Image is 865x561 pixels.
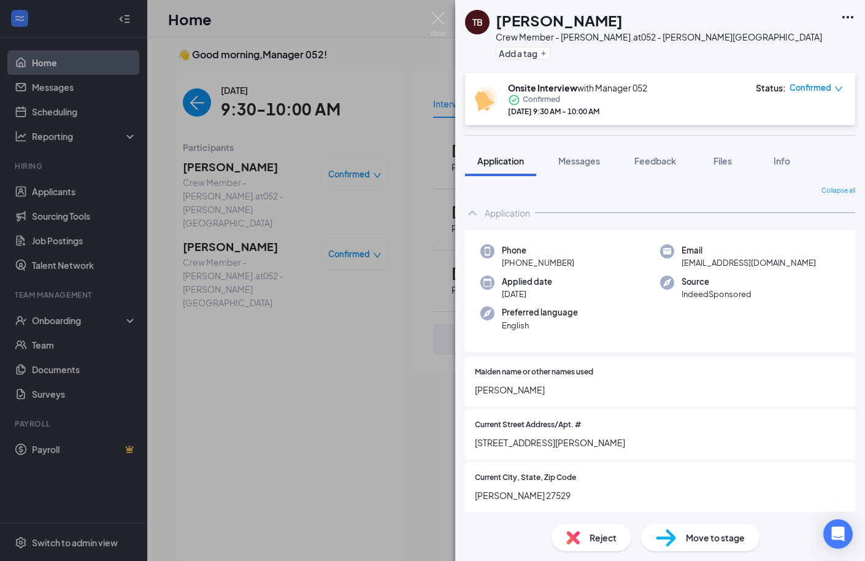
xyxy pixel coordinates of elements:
span: Application [477,155,524,166]
span: Confirmed [790,82,831,94]
span: Messages [558,155,600,166]
div: TB [472,16,483,28]
span: English [502,319,578,331]
div: with Manager 052 [508,82,647,94]
div: [DATE] 9:30 AM - 10:00 AM [508,106,647,117]
svg: ChevronUp [465,206,480,220]
span: Current City, State, Zip Code [475,472,576,484]
span: Phone [502,244,574,257]
span: Feedback [634,155,676,166]
button: PlusAdd a tag [496,47,550,60]
span: [PERSON_NAME] 27529 [475,489,845,502]
b: Onsite Interview [508,82,577,93]
svg: CheckmarkCircle [508,94,520,106]
span: [EMAIL_ADDRESS][DOMAIN_NAME] [682,257,816,269]
span: Preferred language [502,306,578,319]
span: Current Street Address/Apt. # [475,419,581,431]
svg: Ellipses [840,10,855,25]
span: Collapse all [821,186,855,196]
span: Reject [590,531,617,544]
span: [PERSON_NAME] [475,383,845,397]
span: [DATE] [502,288,552,300]
span: [PHONE_NUMBER] [502,257,574,269]
div: Status : [756,82,786,94]
div: Crew Member - [PERSON_NAME]. at 052 - [PERSON_NAME][GEOGRAPHIC_DATA] [496,31,822,43]
span: [STREET_ADDRESS][PERSON_NAME] [475,436,845,449]
span: Applied date [502,276,552,288]
svg: Plus [540,50,547,57]
span: Source [682,276,752,288]
div: Application [485,207,530,219]
h1: [PERSON_NAME] [496,10,623,31]
span: Files [713,155,732,166]
span: Move to stage [686,531,745,544]
span: Email [682,244,816,257]
div: Open Intercom Messenger [823,519,853,549]
span: IndeedSponsored [682,288,752,300]
span: down [834,85,843,93]
span: Maiden name or other names used [475,366,593,378]
span: Info [774,155,790,166]
span: Confirmed [523,94,560,106]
